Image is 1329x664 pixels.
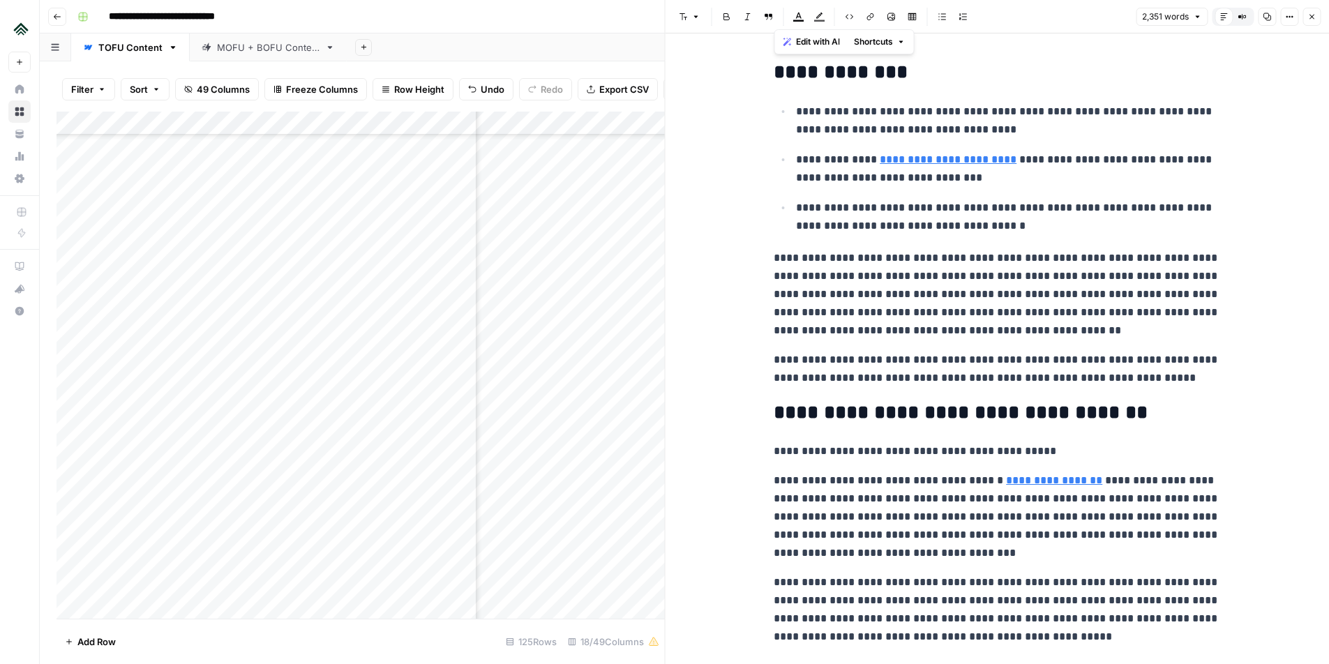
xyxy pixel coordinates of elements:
[459,78,513,100] button: Undo
[77,635,116,649] span: Add Row
[71,33,190,61] a: TOFU Content
[394,82,444,96] span: Row Height
[8,255,31,278] a: AirOps Academy
[541,82,563,96] span: Redo
[8,278,31,300] button: What's new?
[264,78,367,100] button: Freeze Columns
[197,82,250,96] span: 49 Columns
[481,82,504,96] span: Undo
[286,82,358,96] span: Freeze Columns
[373,78,453,100] button: Row Height
[796,36,840,48] span: Edit with AI
[1142,10,1189,23] span: 2,351 words
[8,11,31,46] button: Workspace: Uplisting
[8,300,31,322] button: Help + Support
[57,631,124,653] button: Add Row
[8,100,31,123] a: Browse
[9,278,30,299] div: What's new?
[519,78,572,100] button: Redo
[175,78,259,100] button: 49 Columns
[8,16,33,41] img: Uplisting Logo
[217,40,320,54] div: MOFU + BOFU Content
[854,36,893,48] span: Shortcuts
[8,167,31,190] a: Settings
[599,82,649,96] span: Export CSV
[71,82,93,96] span: Filter
[778,33,846,51] button: Edit with AI
[62,78,115,100] button: Filter
[500,631,562,653] div: 125 Rows
[562,631,665,653] div: 18/49 Columns
[1136,8,1208,26] button: 2,351 words
[190,33,347,61] a: MOFU + BOFU Content
[8,123,31,145] a: Your Data
[98,40,163,54] div: TOFU Content
[8,78,31,100] a: Home
[578,78,658,100] button: Export CSV
[130,82,148,96] span: Sort
[8,145,31,167] a: Usage
[121,78,170,100] button: Sort
[848,33,911,51] button: Shortcuts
